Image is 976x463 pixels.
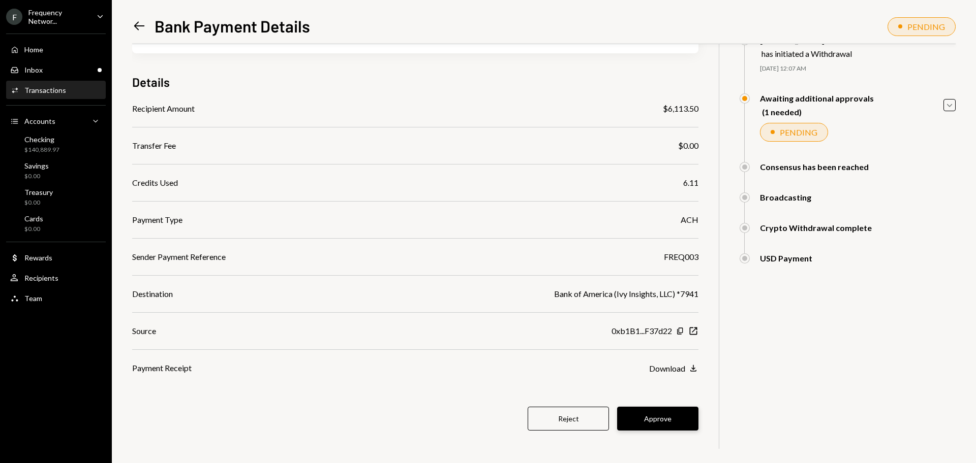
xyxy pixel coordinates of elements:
div: F [6,9,22,25]
div: Rewards [24,253,52,262]
a: Team [6,289,106,307]
div: Frequency Networ... [28,8,88,25]
div: Cards [24,214,43,223]
a: Recipients [6,269,106,287]
button: Approve [617,407,698,431]
div: 6.11 [683,177,698,189]
div: Source [132,325,156,337]
div: Accounts [24,117,55,125]
div: $140,889.97 [24,146,59,154]
div: Broadcasting [760,192,811,202]
div: $0.00 [678,140,698,152]
div: Recipients [24,274,58,282]
div: $0.00 [24,172,49,181]
a: Inbox [6,60,106,79]
div: Inbox [24,65,43,74]
h1: Bank Payment Details [155,16,310,36]
a: Checking$140,889.97 [6,132,106,156]
div: Transfer Fee [132,140,176,152]
div: Bank of America (Ivy Insights, LLC) *7941 [554,288,698,300]
div: Team [24,294,42,303]
div: has initiated a Withdrawal [761,49,852,58]
div: $0.00 [24,199,53,207]
div: FREQ003 [664,251,698,263]
div: Payment Type [132,214,182,226]
div: $0.00 [24,225,43,234]
div: Recipient Amount [132,103,195,115]
div: Savings [24,161,49,170]
button: Download [649,363,698,374]
a: Treasury$0.00 [6,185,106,209]
div: Home [24,45,43,54]
div: Awaiting additional approvals [760,93,874,103]
div: Treasury [24,188,53,196]
a: Accounts [6,112,106,130]
div: Crypto Withdrawal complete [760,223,872,233]
a: Home [6,40,106,58]
a: Savings$0.00 [6,158,106,183]
div: PENDING [907,22,945,31]
a: Rewards [6,248,106,267]
a: Transactions [6,81,106,99]
a: Cards$0.00 [6,211,106,236]
div: PENDING [780,127,817,137]
div: Checking [24,135,59,144]
div: Download [649,363,685,373]
div: Transactions [24,86,66,94]
div: (1 needed) [762,107,874,117]
div: USD Payment [760,253,812,263]
div: $6,113.50 [663,103,698,115]
div: Credits Used [132,177,178,189]
div: Sender Payment Reference [132,251,226,263]
h3: Details [132,74,170,90]
div: Destination [132,288,173,300]
div: ACH [681,214,698,226]
div: [DATE] 12:07 AM [760,64,956,73]
div: Payment Receipt [132,362,192,374]
div: 0xb1B1...F37d22 [612,325,672,337]
button: Reject [528,407,609,431]
div: Consensus has been reached [760,162,869,172]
